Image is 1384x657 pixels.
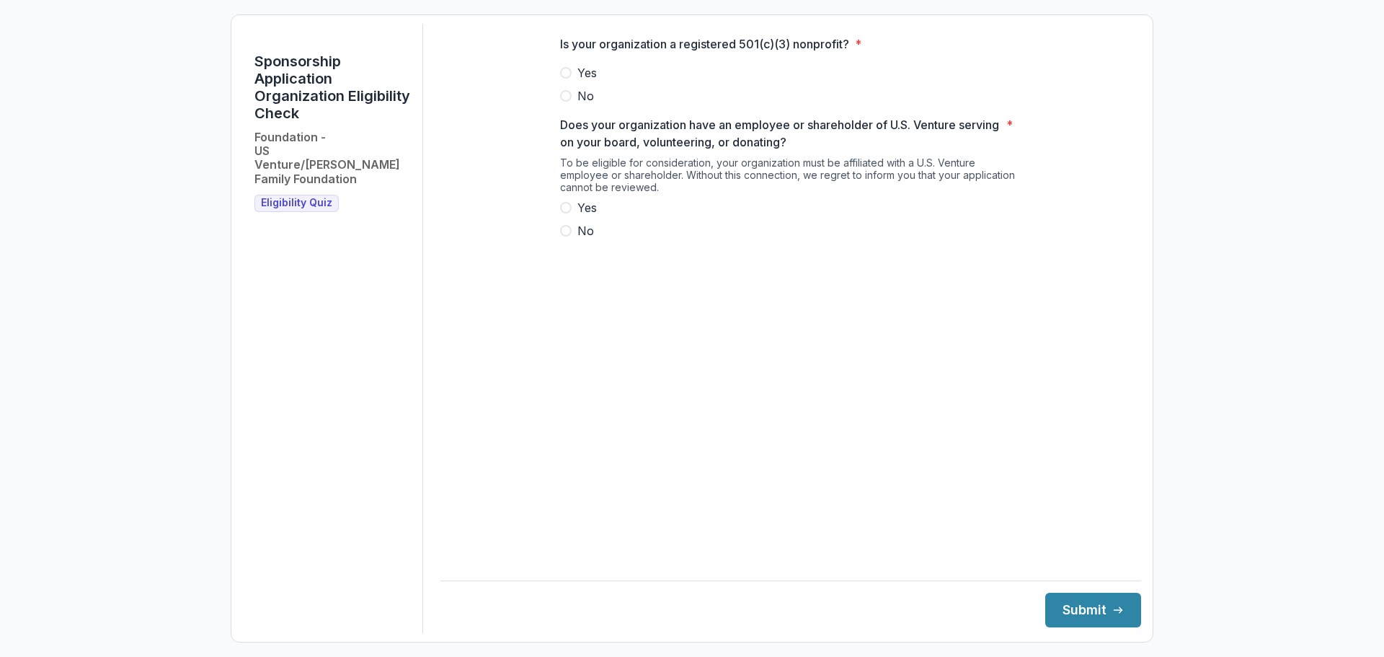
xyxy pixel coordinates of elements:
[560,35,849,53] p: Is your organization a registered 501(c)(3) nonprofit?
[560,116,1001,151] p: Does your organization have an employee or shareholder of U.S. Venture serving on your board, vol...
[254,182,411,238] h2: Foundation - US Venture/[PERSON_NAME] Family Foundation
[1045,593,1141,627] button: Submit
[254,105,411,174] h1: Sponsorship Application Organization Eligibility Check
[577,199,597,216] span: Yes
[577,222,594,239] span: No
[261,249,332,261] span: Eligibility Quiz
[279,35,387,87] img: US Venture/Schmidt Family Foundation
[560,156,1021,199] div: To be eligible for consideration, your organization must be affiliated with a U.S. Venture employ...
[577,87,594,105] span: No
[577,64,597,81] span: Yes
